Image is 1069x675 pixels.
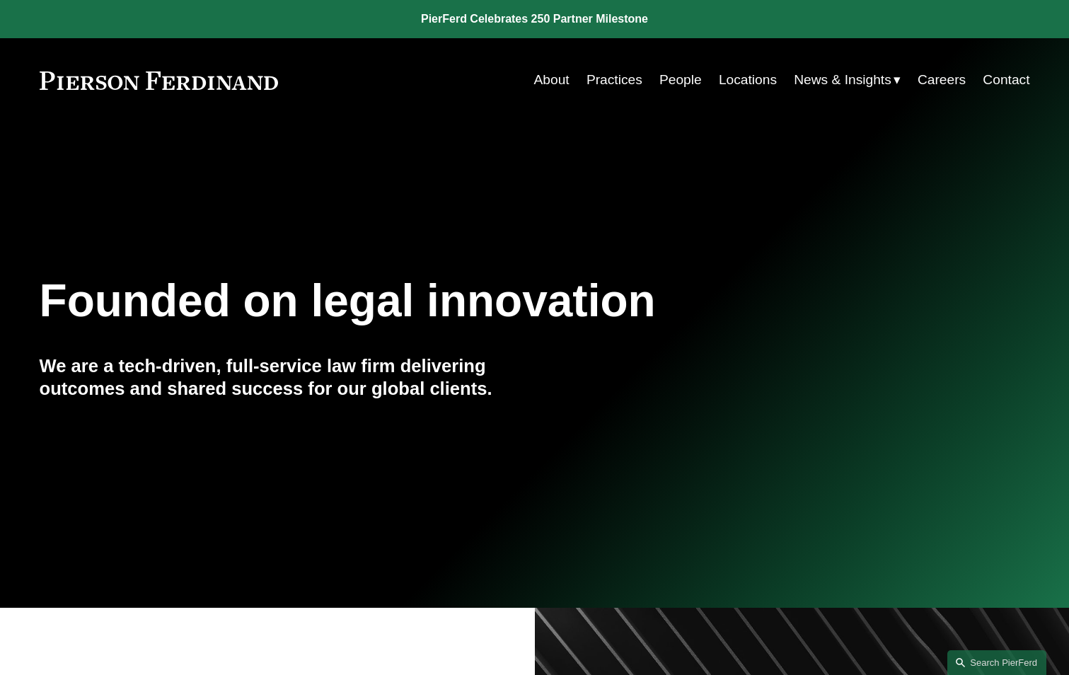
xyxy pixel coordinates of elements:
[40,354,535,400] h4: We are a tech-driven, full-service law firm delivering outcomes and shared success for our global...
[983,67,1029,93] a: Contact
[918,67,966,93] a: Careers
[794,67,901,93] a: folder dropdown
[534,67,570,93] a: About
[40,275,865,327] h1: Founded on legal innovation
[719,67,777,93] a: Locations
[794,68,891,93] span: News & Insights
[586,67,642,93] a: Practices
[659,67,702,93] a: People
[947,650,1046,675] a: Search this site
